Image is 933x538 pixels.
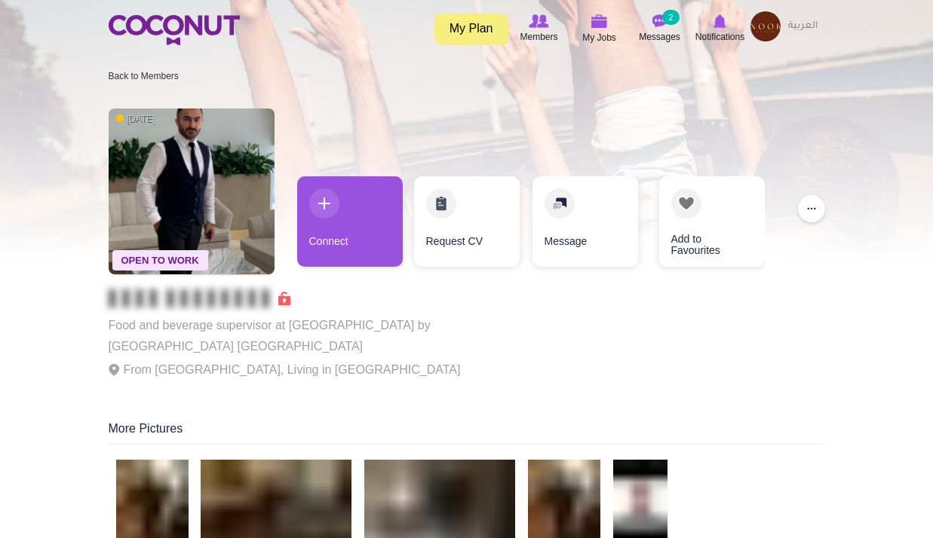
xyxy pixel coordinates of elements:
[434,13,508,45] a: My Plan
[109,315,523,357] p: Food and beverage supervisor at [GEOGRAPHIC_DATA] by [GEOGRAPHIC_DATA] [GEOGRAPHIC_DATA]
[520,29,557,44] span: Members
[109,15,240,45] img: Home
[695,29,744,44] span: Notifications
[414,176,520,267] a: Request CV
[109,359,523,381] p: From [GEOGRAPHIC_DATA], Living in [GEOGRAPHIC_DATA]
[531,176,637,274] div: 3 / 4
[509,11,569,46] a: Browse Members Members
[630,11,690,46] a: Messages Messages 2
[112,250,208,271] span: Open To Work
[781,11,825,41] a: العربية
[297,176,403,267] a: Connect
[109,420,825,445] div: More Pictures
[690,11,750,46] a: Notifications Notifications
[569,11,630,47] a: My Jobs My Jobs
[116,113,155,126] span: [DATE]
[798,195,825,222] button: ...
[648,176,753,274] div: 4 / 4
[652,14,668,28] img: Messages
[662,10,679,25] small: 2
[532,176,638,267] a: Message
[297,176,403,274] div: 1 / 4
[659,176,765,267] a: Add to Favourites
[109,291,290,306] span: Connect to Unlock the Profile
[529,14,548,28] img: Browse Members
[591,14,608,28] img: My Jobs
[109,71,179,81] a: Back to Members
[582,30,616,45] span: My Jobs
[414,176,520,274] div: 2 / 4
[714,14,726,28] img: Notifications
[639,29,680,44] span: Messages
